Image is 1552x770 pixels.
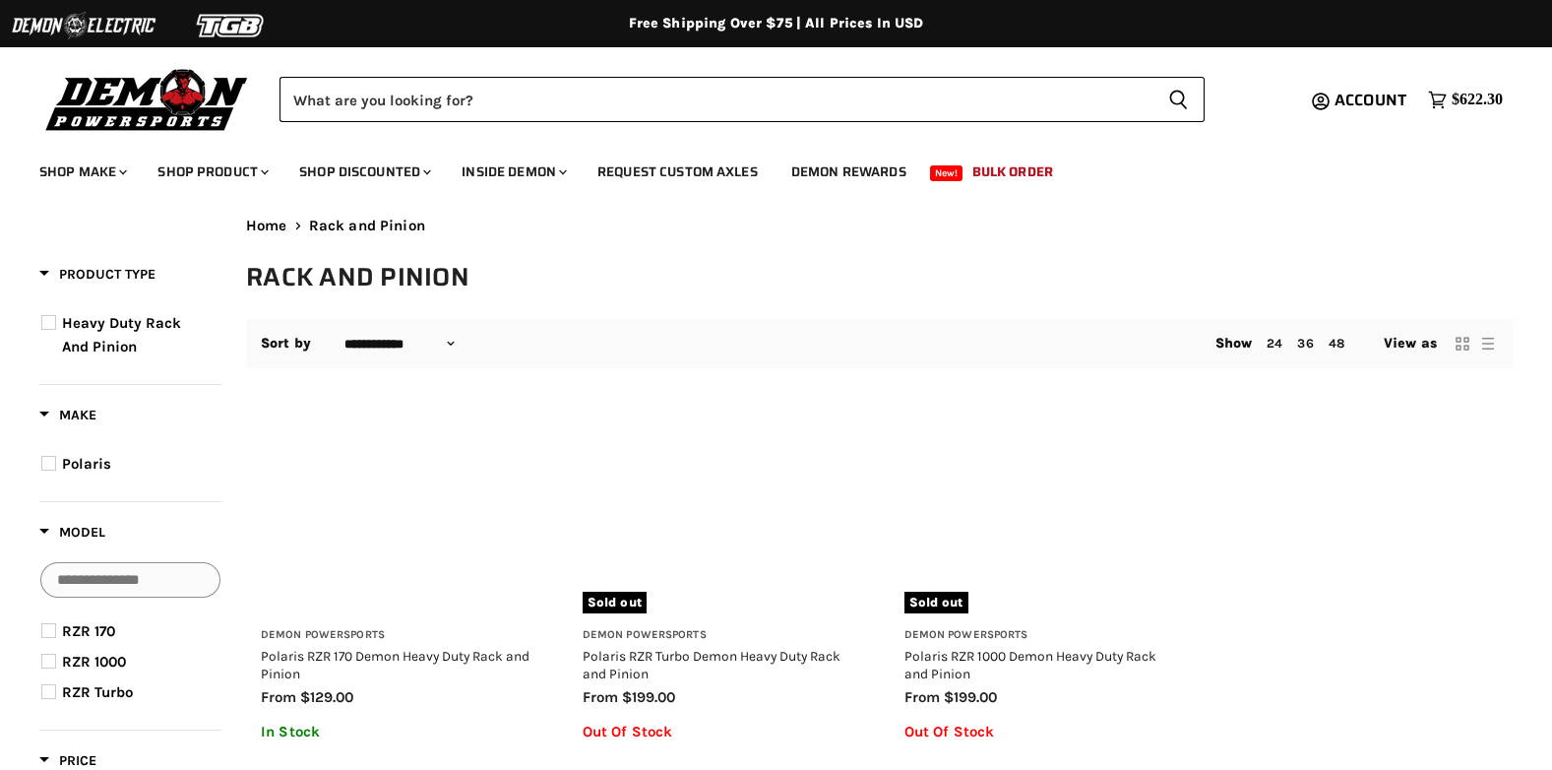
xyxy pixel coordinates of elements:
[583,648,840,681] a: Polaris RZR Turbo Demon Heavy Duty Rack and Pinion
[309,218,425,234] span: Rack and Pinion
[904,688,940,706] span: from
[1478,334,1498,353] button: list view
[261,628,533,643] h3: Demon Powersports
[39,523,105,547] button: Filter by Model
[1418,86,1513,114] a: $622.30
[776,152,921,192] a: Demon Rewards
[39,406,96,430] button: Filter by Make
[39,752,96,769] span: Price
[583,688,618,706] span: from
[62,314,181,355] span: Heavy Duty Rack And Pinion
[1215,335,1253,352] span: Show
[1152,77,1205,122] button: Search
[39,407,96,423] span: Make
[622,688,675,706] span: $199.00
[261,648,529,681] a: Polaris RZR 170 Demon Heavy Duty Rack and Pinion
[39,524,105,541] span: Model
[62,653,126,671] span: RZR 1000
[1452,91,1503,109] span: $622.30
[62,455,111,473] span: Polaris
[279,77,1205,122] form: Product
[39,265,155,289] button: Filter by Product Type
[246,319,1513,368] nav: Collection utilities
[447,152,579,192] a: Inside Demon
[39,64,255,134] img: Demon Powersports
[143,152,280,192] a: Shop Product
[1453,334,1472,353] button: grid view
[279,77,1152,122] input: Search
[261,336,311,352] label: Sort by
[904,724,1177,740] p: Out Of Stock
[583,152,773,192] a: Request Custom Axles
[300,688,353,706] span: $129.00
[958,152,1068,192] a: Bulk Order
[246,218,287,234] a: Home
[261,688,296,706] span: from
[944,688,997,706] span: $199.00
[930,165,963,181] span: New!
[583,724,855,740] p: Out Of Stock
[246,218,1513,234] nav: Breadcrumbs
[1384,336,1437,352] span: View as
[246,261,1513,293] h1: Rack and Pinion
[904,410,1177,614] a: Polaris RZR 1000 Demon Heavy Duty Rack and PinionSold out
[261,724,533,740] p: In Stock
[40,562,220,598] input: Search Options
[1335,88,1406,112] span: Account
[583,410,855,614] a: Polaris RZR Turbo Demon Heavy Duty Rack and PinionSold out
[62,622,115,640] span: RZR 170
[904,628,1177,643] h3: Demon Powersports
[904,648,1156,681] a: Polaris RZR 1000 Demon Heavy Duty Rack and Pinion
[1297,336,1313,351] a: 36
[583,628,855,643] h3: Demon Powersports
[10,7,157,44] img: Demon Electric Logo 2
[904,592,968,613] span: Sold out
[1329,336,1344,351] a: 48
[1267,336,1282,351] a: 24
[62,683,133,701] span: RZR Turbo
[157,7,305,44] img: TGB Logo 2
[25,152,139,192] a: Shop Make
[583,592,647,613] span: Sold out
[25,144,1498,192] ul: Main menu
[1326,92,1418,109] a: Account
[261,410,533,614] a: Polaris RZR 170 Demon Heavy Duty Rack and Pinion
[284,152,443,192] a: Shop Discounted
[39,266,155,283] span: Product Type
